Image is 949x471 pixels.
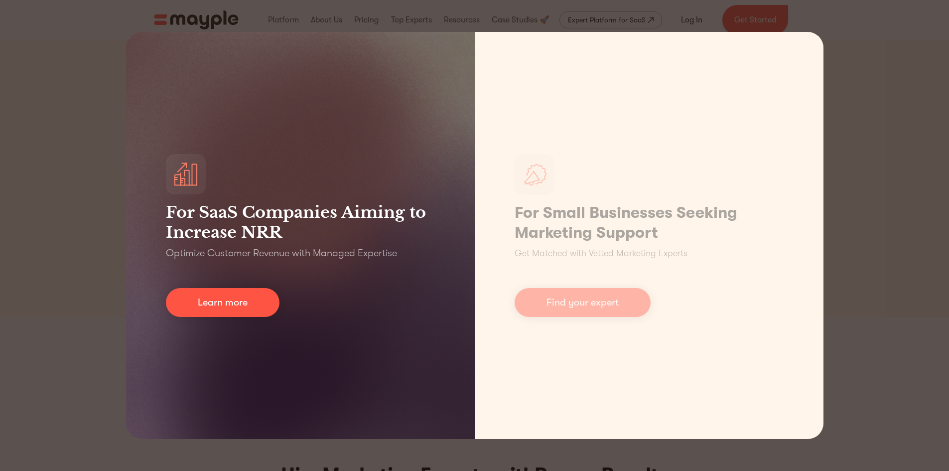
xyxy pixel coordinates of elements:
[515,247,687,260] p: Get Matched with Vetted Marketing Experts
[166,288,279,317] a: Learn more
[166,246,397,260] p: Optimize Customer Revenue with Managed Expertise
[515,288,651,317] a: Find your expert
[166,202,435,242] h3: For SaaS Companies Aiming to Increase NRR
[515,203,784,243] h1: For Small Businesses Seeking Marketing Support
